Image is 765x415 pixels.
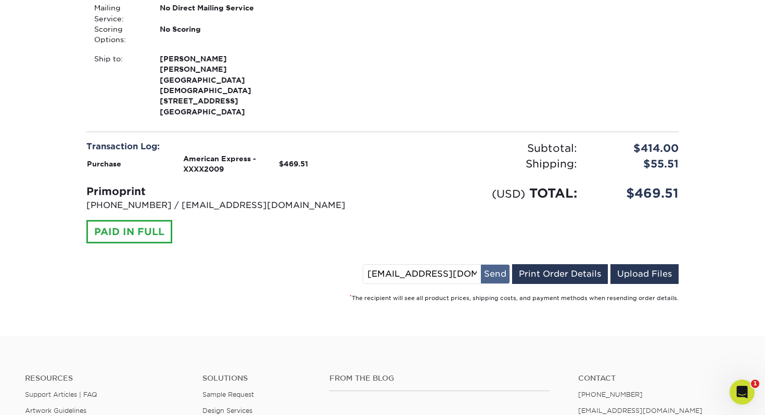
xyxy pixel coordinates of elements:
[585,184,686,203] div: $469.51
[86,220,172,244] div: PAID IN FULL
[382,140,585,156] div: Subtotal:
[152,3,284,24] div: No Direct Mailing Service
[202,374,314,383] h4: Solutions
[730,380,755,405] iframe: Intercom live chat
[86,24,152,45] div: Scoring Options:
[86,54,152,117] div: Ship to:
[529,186,577,201] span: TOTAL:
[610,264,679,284] a: Upload Files
[350,295,679,302] small: The recipient will see all product prices, shipping costs, and payment methods when resending ord...
[382,156,585,172] div: Shipping:
[329,374,550,383] h4: From the Blog
[202,407,252,414] a: Design Services
[86,3,152,24] div: Mailing Service:
[512,264,608,284] a: Print Order Details
[25,391,97,398] a: Support Articles | FAQ
[492,187,525,200] small: (USD)
[160,64,276,96] span: [PERSON_NAME][GEOGRAPHIC_DATA][DEMOGRAPHIC_DATA]
[86,184,375,199] div: Primoprint
[481,265,509,283] button: Send
[87,160,121,168] strong: Purchase
[679,387,765,415] iframe: Google Customer Reviews
[585,140,686,156] div: $414.00
[25,407,86,414] a: Artwork Guidelines
[25,374,187,383] h4: Resources
[86,199,375,212] p: [PHONE_NUMBER] / [EMAIL_ADDRESS][DOMAIN_NAME]
[578,374,740,383] a: Contact
[86,140,375,153] div: Transaction Log:
[202,391,254,398] a: Sample Request
[279,160,308,168] strong: $469.51
[585,156,686,172] div: $55.51
[578,391,643,398] a: [PHONE_NUMBER]
[152,24,284,45] div: No Scoring
[183,154,256,173] strong: American Express - XXXX2009
[160,54,276,116] strong: [GEOGRAPHIC_DATA]
[751,380,759,388] span: 1
[160,54,276,64] span: [PERSON_NAME]
[160,96,276,106] span: [STREET_ADDRESS]
[578,407,703,414] a: [EMAIL_ADDRESS][DOMAIN_NAME]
